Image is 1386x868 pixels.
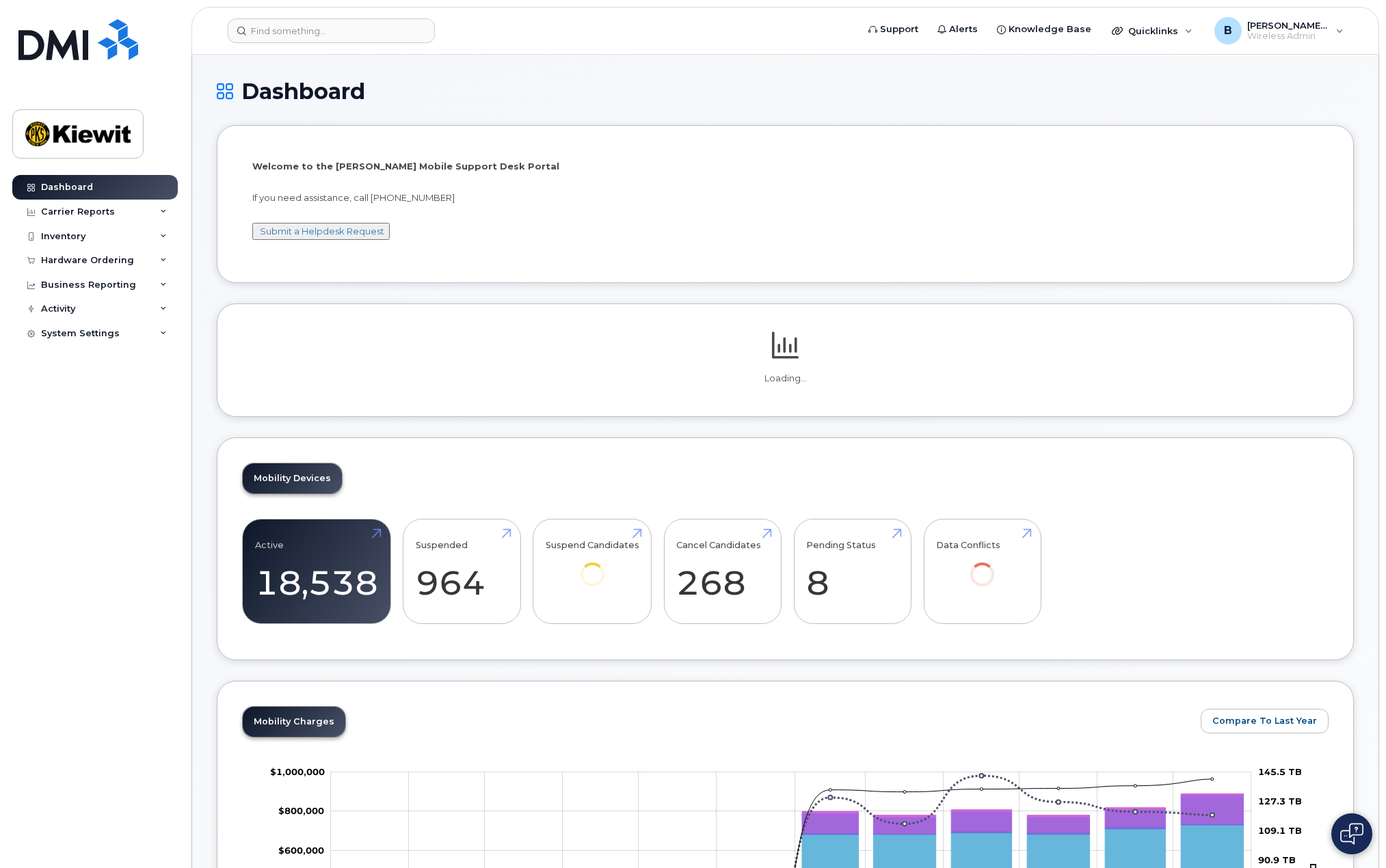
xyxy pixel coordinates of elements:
img: Open chat [1340,823,1363,845]
button: Compare To Last Year [1201,709,1329,733]
a: Mobility Charges [243,707,345,737]
tspan: $600,000 [278,844,324,855]
g: $0 [270,765,325,776]
p: If you need assistance, call [PHONE_NUMBER] [252,191,1318,204]
a: Suspended 964 [416,526,508,616]
a: Mobility Devices [243,463,342,493]
button: Submit a Helpdesk Request [252,223,390,240]
tspan: 145.5 TB [1258,765,1302,776]
a: Pending Status 8 [806,526,898,616]
a: Data Conflicts [936,526,1028,605]
a: Active 18,538 [255,526,378,616]
a: Submit a Helpdesk Request [260,226,384,236]
a: Suspend Candidates [546,526,639,605]
tspan: $800,000 [278,805,324,816]
p: Welcome to the [PERSON_NAME] Mobile Support Desk Portal [252,160,1318,173]
g: $0 [278,844,324,855]
tspan: 90.9 TB [1258,854,1296,865]
g: $0 [278,805,324,816]
h1: Dashboard [217,79,1354,103]
tspan: 109.1 TB [1258,825,1302,836]
span: Compare To Last Year [1212,714,1317,727]
a: Cancel Candidates 268 [676,526,769,616]
tspan: 127.3 TB [1258,796,1302,806]
tspan: $1,000,000 [270,765,325,776]
p: Loading... [242,372,1329,385]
